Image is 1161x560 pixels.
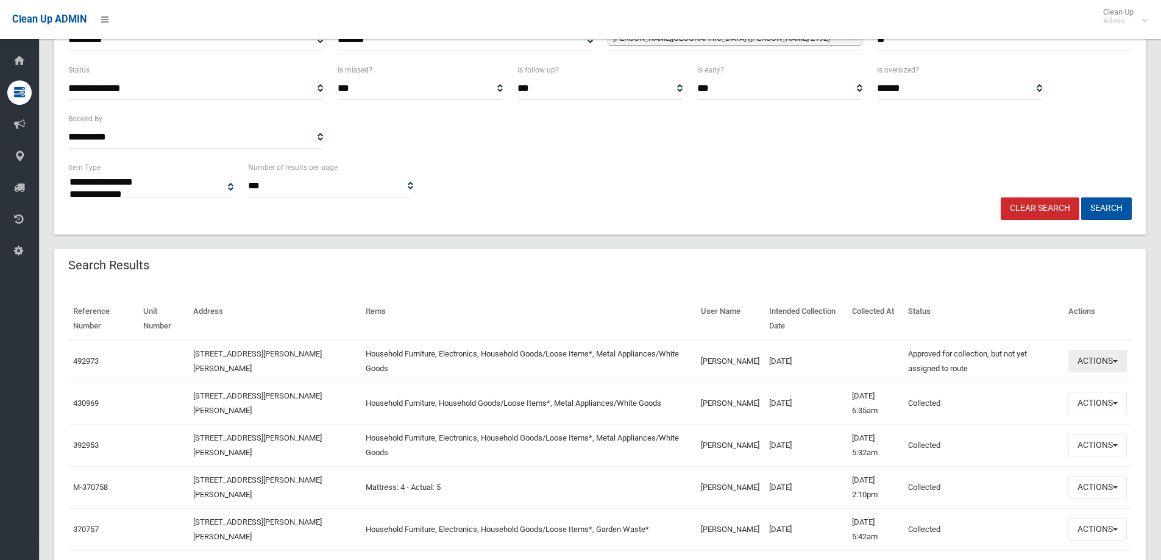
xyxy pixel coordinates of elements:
[903,340,1063,383] td: Approved for collection, but not yet assigned to route
[68,161,101,174] label: Item Type
[361,382,695,424] td: Household Furniture, Household Goods/Loose Items*, Metal Appliances/White Goods
[847,424,903,466] td: [DATE] 5:32am
[138,298,189,340] th: Unit Number
[847,466,903,508] td: [DATE] 2:10pm
[193,391,322,415] a: [STREET_ADDRESS][PERSON_NAME][PERSON_NAME]
[73,399,99,408] a: 430969
[697,63,724,77] label: Is early?
[1081,197,1132,220] button: Search
[764,424,848,466] td: [DATE]
[903,298,1063,340] th: Status
[1001,197,1079,220] a: Clear Search
[847,508,903,550] td: [DATE] 5:42am
[877,63,919,77] label: Is oversized?
[764,508,848,550] td: [DATE]
[903,382,1063,424] td: Collected
[361,508,695,550] td: Household Furniture, Electronics, Household Goods/Loose Items*, Garden Waste*
[1103,16,1134,26] small: Admin
[193,517,322,541] a: [STREET_ADDRESS][PERSON_NAME][PERSON_NAME]
[193,349,322,373] a: [STREET_ADDRESS][PERSON_NAME][PERSON_NAME]
[1068,350,1127,372] button: Actions
[338,63,372,77] label: Is missed?
[188,298,361,340] th: Address
[696,508,764,550] td: [PERSON_NAME]
[903,466,1063,508] td: Collected
[193,475,322,499] a: [STREET_ADDRESS][PERSON_NAME][PERSON_NAME]
[696,466,764,508] td: [PERSON_NAME]
[68,298,138,340] th: Reference Number
[764,298,848,340] th: Intended Collection Date
[1063,298,1132,340] th: Actions
[847,382,903,424] td: [DATE] 6:35am
[517,63,559,77] label: Is follow up?
[696,340,764,383] td: [PERSON_NAME]
[903,508,1063,550] td: Collected
[68,112,102,126] label: Booked By
[1068,518,1127,541] button: Actions
[248,161,338,174] label: Number of results per page
[73,441,99,450] a: 392953
[12,13,87,25] span: Clean Up ADMIN
[73,483,108,492] a: M-370758
[696,424,764,466] td: [PERSON_NAME]
[193,433,322,457] a: [STREET_ADDRESS][PERSON_NAME][PERSON_NAME]
[73,525,99,534] a: 370757
[764,340,848,383] td: [DATE]
[361,298,695,340] th: Items
[1068,476,1127,498] button: Actions
[1068,434,1127,456] button: Actions
[361,424,695,466] td: Household Furniture, Electronics, Household Goods/Loose Items*, Metal Appliances/White Goods
[54,253,164,277] header: Search Results
[764,466,848,508] td: [DATE]
[764,382,848,424] td: [DATE]
[1068,392,1127,414] button: Actions
[1097,7,1146,26] span: Clean Up
[696,382,764,424] td: [PERSON_NAME]
[73,356,99,366] a: 492973
[361,466,695,508] td: Mattress: 4 - Actual: 5
[361,340,695,383] td: Household Furniture, Electronics, Household Goods/Loose Items*, Metal Appliances/White Goods
[847,298,903,340] th: Collected At
[68,63,90,77] label: Status
[696,298,764,340] th: User Name
[903,424,1063,466] td: Collected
